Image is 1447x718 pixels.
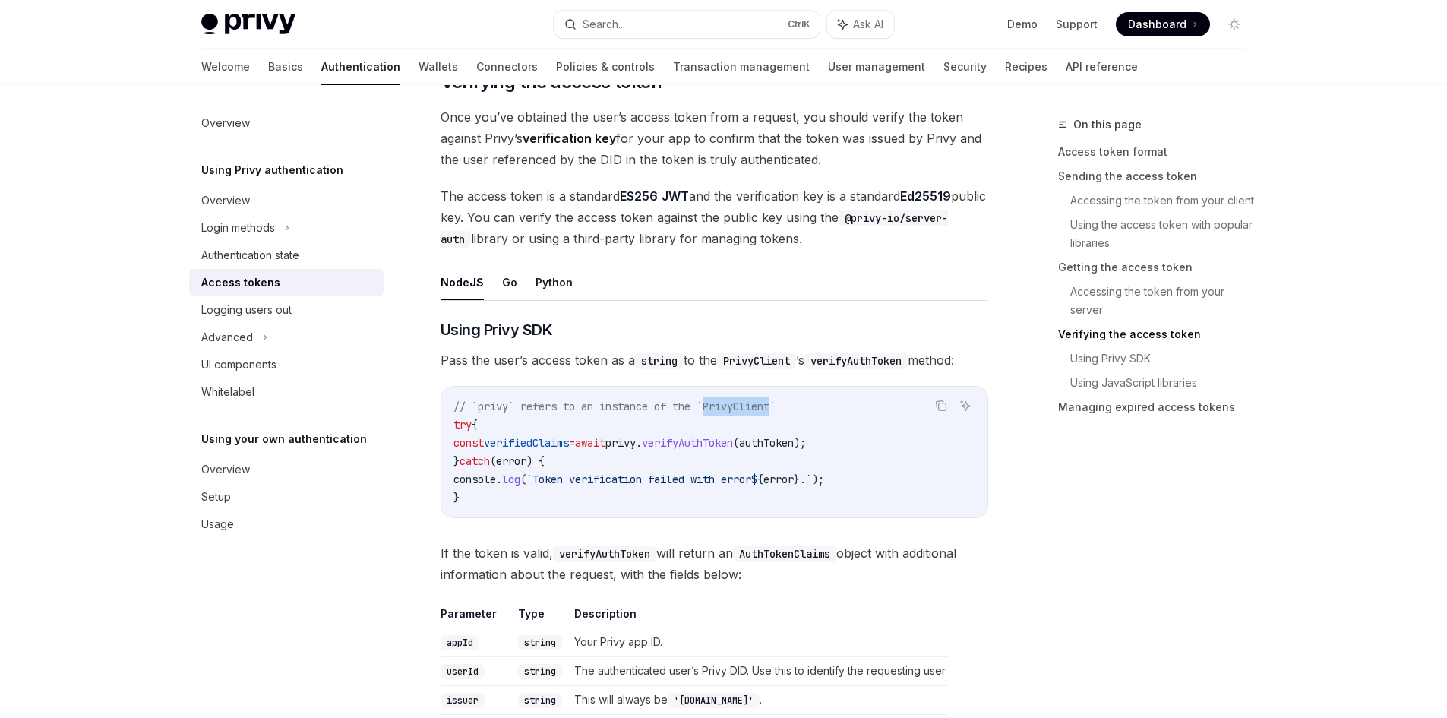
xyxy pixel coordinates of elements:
[794,473,800,486] span: }
[321,49,400,85] a: Authentication
[1056,17,1098,32] a: Support
[642,436,733,450] span: verifyAuthToken
[635,353,684,369] code: string
[568,606,947,628] th: Description
[441,664,485,679] code: userId
[931,396,951,416] button: Copy the contents from the code block
[201,14,295,35] img: light logo
[853,17,883,32] span: Ask AI
[1058,395,1259,419] a: Managing expired access tokens
[1058,255,1259,280] a: Getting the access token
[518,693,562,708] code: string
[419,49,458,85] a: Wallets
[583,15,625,33] div: Search...
[201,488,231,506] div: Setup
[496,454,526,468] span: error
[536,264,573,300] button: Python
[575,436,605,450] span: await
[1116,12,1210,36] a: Dashboard
[568,685,947,714] td: This will always be .
[733,436,739,450] span: (
[453,454,460,468] span: }
[1073,115,1142,134] span: On this page
[189,296,384,324] a: Logging users out
[554,11,820,38] button: Search...CtrlK
[827,11,894,38] button: Ask AI
[460,454,490,468] span: catch
[441,693,485,708] code: issuer
[201,246,299,264] div: Authentication state
[739,436,794,450] span: authToken
[201,383,254,401] div: Whitelabel
[620,188,658,204] a: ES256
[201,430,367,448] h5: Using your own authentication
[1007,17,1038,32] a: Demo
[476,49,538,85] a: Connectors
[1070,188,1259,213] a: Accessing the token from your client
[201,114,250,132] div: Overview
[1222,12,1246,36] button: Toggle dark mode
[668,693,760,708] code: '[DOMAIN_NAME]'
[518,664,562,679] code: string
[512,606,568,628] th: Type
[812,473,824,486] span: );
[569,436,575,450] span: =
[201,274,280,292] div: Access tokens
[556,49,655,85] a: Policies & controls
[1070,371,1259,395] a: Using JavaScript libraries
[526,454,545,468] span: ) {
[189,511,384,538] a: Usage
[763,473,794,486] span: error
[201,460,250,479] div: Overview
[189,351,384,378] a: UI components
[1005,49,1047,85] a: Recipes
[484,436,569,450] span: verifiedClaims
[502,473,520,486] span: log
[201,161,343,179] h5: Using Privy authentication
[441,606,512,628] th: Parameter
[201,515,234,533] div: Usage
[201,219,275,237] div: Login methods
[201,49,250,85] a: Welcome
[1058,164,1259,188] a: Sending the access token
[189,242,384,269] a: Authentication state
[441,185,988,249] span: The access token is a standard and the verification key is a standard public key. You can verify ...
[518,635,562,650] code: string
[189,378,384,406] a: Whitelabel
[453,400,776,413] span: // `privy` refers to an instance of the `PrivyClient`
[189,109,384,137] a: Overview
[201,356,276,374] div: UI components
[441,319,553,340] span: Using Privy SDK
[520,473,526,486] span: (
[441,264,484,300] button: NodeJS
[189,187,384,214] a: Overview
[189,483,384,511] a: Setup
[490,454,496,468] span: (
[1070,346,1259,371] a: Using Privy SDK
[751,473,763,486] span: ${
[523,131,616,146] strong: verification key
[496,473,502,486] span: .
[605,436,636,450] span: privy
[662,188,689,204] a: JWT
[1058,140,1259,164] a: Access token format
[568,628,947,656] td: Your Privy app ID.
[201,301,292,319] div: Logging users out
[553,546,656,562] code: verifyAuthToken
[453,418,472,432] span: try
[526,473,751,486] span: `Token verification failed with error
[1070,280,1259,322] a: Accessing the token from your server
[636,436,642,450] span: .
[441,210,948,248] code: @privy-io/server-auth
[201,191,250,210] div: Overview
[189,456,384,483] a: Overview
[1066,49,1138,85] a: API reference
[733,546,836,562] code: AuthTokenClaims
[717,353,796,369] code: PrivyClient
[900,188,951,204] a: Ed25519
[1128,17,1186,32] span: Dashboard
[441,350,988,371] span: Pass the user’s access token as a to the ’s method:
[441,635,479,650] code: appId
[568,656,947,685] td: The authenticated user’s Privy DID. Use this to identify the requesting user.
[441,106,988,170] span: Once you’ve obtained the user’s access token from a request, you should verify the token against ...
